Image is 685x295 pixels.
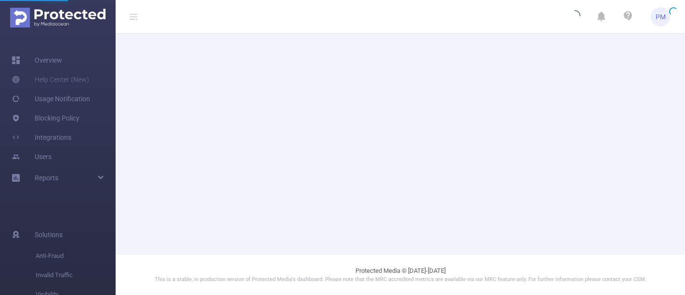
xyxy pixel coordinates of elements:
span: Solutions [35,225,63,244]
a: Overview [12,51,62,70]
footer: Protected Media © [DATE]-[DATE] [116,254,685,295]
a: Integrations [12,128,71,147]
span: Anti-Fraud [36,246,116,266]
a: Usage Notification [12,89,90,108]
p: This is a stable, in production version of Protected Media's dashboard. Please note that the MRC ... [140,276,661,284]
span: PM [656,7,666,27]
i: icon: loading [569,10,580,24]
a: Users [12,147,52,166]
span: Reports [35,174,58,182]
a: Reports [35,168,58,188]
img: Protected Media [10,8,105,27]
span: Invalid Traffic [36,266,116,285]
a: Blocking Policy [12,108,79,128]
